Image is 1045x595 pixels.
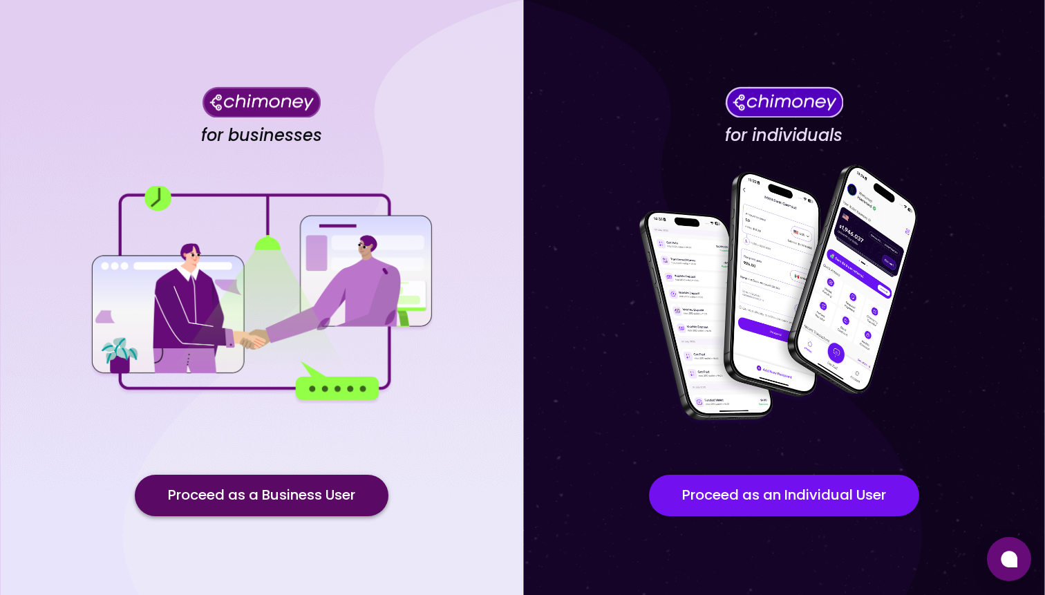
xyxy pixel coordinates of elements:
button: Proceed as a Business User [135,475,388,516]
img: for businesses [88,186,434,404]
img: for individuals [611,157,957,433]
h4: for businesses [201,125,322,146]
h4: for individuals [725,125,842,146]
button: Proceed as an Individual User [649,475,919,516]
img: Chimoney for businesses [203,86,321,117]
img: Chimoney for individuals [725,86,843,117]
button: Open chat window [987,537,1031,581]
